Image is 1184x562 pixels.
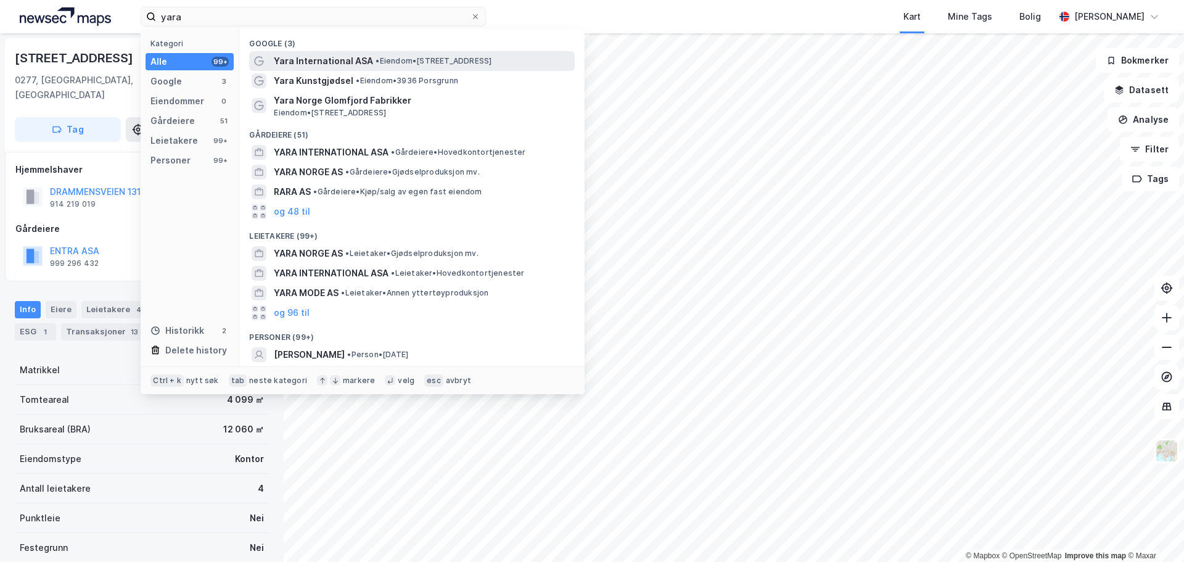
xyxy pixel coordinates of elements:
div: 0 [219,96,229,106]
div: Eiendommer [150,94,204,109]
div: Personer (99+) [239,323,585,345]
div: Delete history [165,343,227,358]
div: Matrikkel [20,363,60,378]
div: 0277, [GEOGRAPHIC_DATA], [GEOGRAPHIC_DATA] [15,73,175,102]
div: Hjemmelshaver [15,162,268,177]
div: Gårdeiere (51) [239,120,585,143]
span: • [391,268,395,278]
div: Mine Tags [948,9,992,24]
div: Alle [150,54,167,69]
img: Z [1155,439,1178,463]
span: Yara Kunstgjødsel [274,73,353,88]
div: 13 [128,326,141,338]
div: nytt søk [186,376,219,386]
a: OpenStreetMap [1002,552,1062,560]
button: Datasett [1104,78,1179,102]
span: Eiendom • 3936 Porsgrunn [356,76,458,86]
button: Filter [1120,137,1179,162]
div: 999 296 432 [50,258,99,268]
div: velg [398,376,414,386]
div: [STREET_ADDRESS] [15,48,136,68]
div: Festegrunn [20,540,68,555]
div: Kontor [235,452,264,466]
div: markere [343,376,375,386]
div: Info [15,301,41,318]
div: Ctrl + k [150,374,184,387]
iframe: Chat Widget [1122,503,1184,562]
span: Leietaker • Gjødselproduksjon mv. [345,249,478,258]
div: neste kategori [249,376,307,386]
button: Tags [1122,167,1179,191]
span: • [345,249,349,258]
div: 1 [39,326,51,338]
span: Eiendom • [STREET_ADDRESS] [376,56,491,66]
div: avbryt [446,376,471,386]
span: YARA NORGE AS [274,246,343,261]
a: Mapbox [966,552,1000,560]
div: Tomteareal [20,392,69,407]
div: Gårdeiere [15,221,268,236]
div: Antall leietakere [20,481,91,496]
button: og 96 til [274,305,310,320]
div: 4 099 ㎡ [227,392,264,407]
div: Leietakere [81,301,150,318]
div: 3 [219,76,229,86]
span: RARA AS [274,184,311,199]
div: Google [150,74,182,89]
span: YARA NORGE AS [274,165,343,180]
span: Eiendom • [STREET_ADDRESS] [274,108,386,118]
div: 51 [219,116,229,126]
span: Leietaker • Annen yttertøyproduksjon [341,288,488,298]
a: Improve this map [1065,552,1126,560]
span: Leietaker • Hovedkontortjenester [391,268,524,278]
div: Personer [150,153,191,168]
span: YARA INTERNATIONAL ASA [274,266,388,281]
div: Eiendomstype [20,452,81,466]
span: • [391,147,395,157]
span: Gårdeiere • Kjøp/salg av egen fast eiendom [313,187,482,197]
span: • [313,187,317,196]
span: • [356,76,360,85]
span: • [345,167,349,176]
span: Yara Norge Glomfjord Fabrikker [274,93,570,108]
div: esc [424,374,443,387]
button: Bokmerker [1096,48,1179,73]
div: 99+ [212,136,229,146]
div: 2 [219,326,229,336]
div: ESG [15,323,56,341]
div: Historikk [150,323,204,338]
div: [PERSON_NAME] [1074,9,1145,24]
div: 4 [258,481,264,496]
div: 99+ [212,57,229,67]
div: tab [229,374,247,387]
div: Leietakere (99+) [239,221,585,244]
span: YARA INTERNATIONAL ASA [274,145,388,160]
div: Kontrollprogram for chat [1122,503,1184,562]
button: og 48 til [274,204,310,219]
div: Kategori [150,39,234,48]
img: logo.a4113a55bc3d86da70a041830d287a7e.svg [20,7,111,26]
div: Bolig [1019,9,1041,24]
div: Bruksareal (BRA) [20,422,91,437]
input: Søk på adresse, matrikkel, gårdeiere, leietakere eller personer [156,7,471,26]
button: Tag [15,117,121,142]
div: Gårdeiere [150,114,195,128]
div: Leietakere [150,133,198,148]
span: • [347,350,351,359]
div: Kart [903,9,921,24]
span: [PERSON_NAME] [274,347,345,362]
span: Gårdeiere • Hovedkontortjenester [391,147,525,157]
span: • [376,56,379,65]
div: Nei [250,511,264,526]
div: 4 [133,304,145,316]
span: YARA MODE AS [274,286,339,300]
div: Nei [250,540,264,555]
span: Person • [DATE] [347,350,408,360]
span: Gårdeiere • Gjødselproduksjon mv. [345,167,479,177]
span: Yara International ASA [274,54,373,68]
div: 12 060 ㎡ [223,422,264,437]
span: • [341,288,345,297]
div: 99+ [212,155,229,165]
div: 914 219 019 [50,199,96,209]
div: Eiere [46,301,76,318]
